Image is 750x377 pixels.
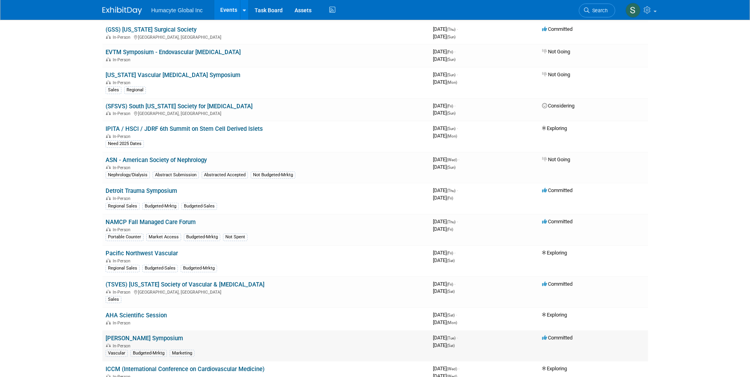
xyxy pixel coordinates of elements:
[447,134,457,138] span: (Mon)
[542,103,574,109] span: Considering
[113,80,133,85] span: In-Person
[454,49,455,55] span: -
[447,220,455,224] span: (Thu)
[106,350,128,357] div: Vascular
[433,219,458,224] span: [DATE]
[447,289,455,294] span: (Sat)
[447,367,457,371] span: (Wed)
[153,172,199,179] div: Abstract Submission
[457,72,458,77] span: -
[447,336,455,340] span: (Tue)
[113,290,133,295] span: In-Person
[106,156,207,164] a: ASN - American Society of Nephrology
[142,265,178,272] div: Budgeted-Sales
[106,196,111,200] img: In-Person Event
[447,73,455,77] span: (Sun)
[106,87,121,94] div: Sales
[625,3,640,18] img: Sam Cashion
[447,258,455,263] span: (Sat)
[433,226,453,232] span: [DATE]
[113,111,133,116] span: In-Person
[223,234,247,241] div: Not Spent
[542,49,570,55] span: Not Going
[433,110,455,116] span: [DATE]
[106,49,241,56] a: EVTM Symposium - Endovascular [MEDICAL_DATA]
[454,281,455,287] span: -
[447,251,453,255] span: (Fri)
[106,227,111,231] img: In-Person Event
[106,103,253,110] a: (SFSVS) South [US_STATE] Society for [MEDICAL_DATA]
[454,103,455,109] span: -
[542,250,567,256] span: Exploring
[542,125,567,131] span: Exploring
[433,250,455,256] span: [DATE]
[447,196,453,200] span: (Fri)
[433,103,455,109] span: [DATE]
[433,187,458,193] span: [DATE]
[106,34,427,40] div: [GEOGRAPHIC_DATA], [GEOGRAPHIC_DATA]
[106,134,111,138] img: In-Person Event
[433,366,459,371] span: [DATE]
[146,234,181,241] div: Market Access
[433,34,455,40] span: [DATE]
[106,165,111,169] img: In-Person Event
[106,281,264,288] a: (TSVES) [US_STATE] Society of Vascular & [MEDICAL_DATA]
[113,343,133,349] span: In-Person
[113,57,133,62] span: In-Person
[433,281,455,287] span: [DATE]
[106,258,111,262] img: In-Person Event
[106,265,140,272] div: Regional Sales
[447,35,455,39] span: (Sun)
[542,187,572,193] span: Committed
[106,35,111,39] img: In-Person Event
[113,227,133,232] span: In-Person
[457,219,458,224] span: -
[106,219,196,226] a: NAMCP Fall Managed Care Forum
[447,313,455,317] span: (Sat)
[106,312,167,319] a: AHA Scientific Session
[106,288,427,295] div: [GEOGRAPHIC_DATA], [GEOGRAPHIC_DATA]
[181,203,217,210] div: Budgeted-Sales
[113,320,133,326] span: In-Person
[542,335,572,341] span: Committed
[130,350,167,357] div: Budgeted-Mrktg
[433,335,458,341] span: [DATE]
[447,165,455,170] span: (Sun)
[457,187,458,193] span: -
[433,342,455,348] span: [DATE]
[251,172,295,179] div: Not Budgeted-Mrktg
[106,335,183,342] a: [PERSON_NAME] Symposium
[542,281,572,287] span: Committed
[184,234,220,241] div: Budgeted-Mrktg
[433,288,455,294] span: [DATE]
[447,111,455,115] span: (Sun)
[433,319,457,325] span: [DATE]
[447,343,455,348] span: (Sat)
[106,172,150,179] div: Nephrology/Dialysis
[579,4,615,17] a: Search
[433,26,458,32] span: [DATE]
[447,158,457,162] span: (Wed)
[433,125,458,131] span: [DATE]
[124,87,146,94] div: Regional
[433,133,457,139] span: [DATE]
[433,79,457,85] span: [DATE]
[447,57,455,62] span: (Sun)
[542,26,572,32] span: Committed
[106,80,111,84] img: In-Person Event
[151,7,203,13] span: Humacyte Global Inc
[447,80,457,85] span: (Mon)
[202,172,248,179] div: Abstracted Accepted
[181,265,217,272] div: Budgeted-Mrktg
[542,366,567,371] span: Exploring
[457,26,458,32] span: -
[433,49,455,55] span: [DATE]
[447,50,453,54] span: (Fri)
[542,312,567,318] span: Exploring
[447,282,453,287] span: (Fri)
[106,320,111,324] img: In-Person Event
[113,35,133,40] span: In-Person
[106,343,111,347] img: In-Person Event
[106,140,144,147] div: Need 2025 Dates
[447,227,453,232] span: (Fri)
